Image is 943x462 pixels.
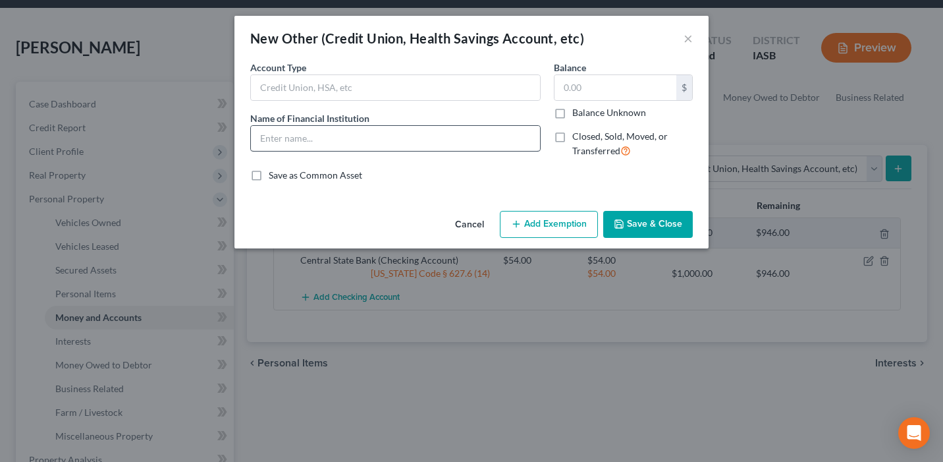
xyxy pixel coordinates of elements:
span: Name of Financial Institution [250,113,369,124]
input: Credit Union, HSA, etc [251,75,540,100]
button: Cancel [445,212,495,239]
div: $ [676,75,692,100]
input: 0.00 [554,75,676,100]
label: Balance [554,61,586,74]
div: Open Intercom Messenger [898,417,930,449]
button: Add Exemption [500,211,598,239]
button: × [684,30,693,46]
input: Enter name... [251,126,540,151]
span: Closed, Sold, Moved, or Transferred [572,130,668,156]
button: Save & Close [603,211,693,239]
label: Balance Unknown [572,106,646,119]
label: Account Type [250,61,306,74]
label: Save as Common Asset [269,169,362,182]
div: New Other (Credit Union, Health Savings Account, etc) [250,29,584,47]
